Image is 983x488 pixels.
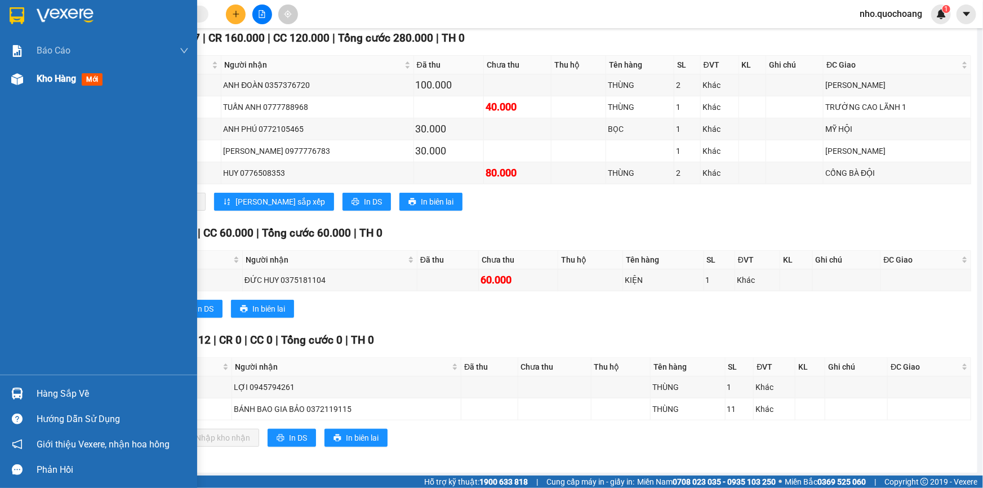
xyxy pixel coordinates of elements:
strong: 1900 633 818 [479,477,528,486]
div: 30.000 [416,121,482,137]
span: In biên lai [421,196,453,208]
span: nho.quochoang [851,7,931,21]
div: KIỆN [625,274,702,286]
span: Tổng cước 0 [281,334,343,347]
span: Người nhận [235,361,450,373]
div: ANH ĐOÀN 0357376720 [223,79,411,91]
button: sort-ascending[PERSON_NAME] sắp xếp [214,193,334,211]
span: ĐC Giao [884,254,959,266]
th: KL [780,251,812,269]
div: BỌC [608,123,672,135]
span: ĐC Giao [826,59,959,71]
div: 80.000 [486,165,549,181]
div: 1 [676,101,699,113]
span: ĐC Giao [891,361,959,373]
button: downloadNhập kho nhận [174,429,259,447]
span: | [213,334,216,347]
div: Khác [702,145,737,157]
span: | [536,476,538,488]
span: | [256,227,259,239]
div: LỢI 0945794261 [234,381,460,393]
div: 100.000 [416,77,482,93]
span: | [244,334,247,347]
span: printer [240,305,248,314]
span: CC 120.000 [273,32,330,45]
span: | [198,227,201,239]
span: down [180,46,189,55]
div: ANH PHÚ 0772105465 [223,123,411,135]
th: Chưa thu [518,358,591,376]
div: ĐỨC HUY 0375181104 [244,274,415,286]
span: SL 12 [183,334,211,347]
th: Chưa thu [479,251,559,269]
th: Ghi chú [825,358,888,376]
div: Khác [702,79,737,91]
button: printerIn DS [268,429,316,447]
th: SL [674,56,701,74]
div: 1 [676,145,699,157]
span: printer [277,434,284,443]
th: ĐVT [754,358,795,376]
button: printerIn DS [343,193,391,211]
span: [PERSON_NAME] sắp xếp [235,196,325,208]
span: | [332,32,335,45]
span: | [354,227,357,239]
div: THÙNG [652,403,723,415]
div: 2 [676,79,699,91]
span: In DS [195,303,213,315]
button: printerIn biên lai [399,193,462,211]
span: In DS [289,432,307,444]
div: [PERSON_NAME] [825,79,969,91]
span: In biên lai [252,303,285,315]
span: file-add [258,10,266,18]
span: ⚪️ [779,480,782,484]
div: THÙNG [608,167,672,179]
th: ĐVT [735,251,780,269]
span: | [436,32,439,45]
span: | [203,32,206,45]
div: Hướng dẫn sử dụng [37,411,189,428]
div: 2 [676,167,699,179]
div: CỐNG BÀ ĐỘI [825,167,969,179]
div: TUẤN ANH 0777788968 [223,101,411,113]
div: BÁNH BAO GIA BẢO 0372119115 [234,403,460,415]
th: Đã thu [414,56,484,74]
div: THÙNG [608,79,672,91]
span: Tổng cước 280.000 [338,32,433,45]
div: Khác [702,167,737,179]
button: printerIn DS [174,300,223,318]
div: 60.000 [481,272,557,288]
span: printer [408,198,416,207]
span: sort-ascending [223,198,231,207]
th: Tên hàng [651,358,725,376]
th: Thu hộ [591,358,651,376]
span: printer [352,198,359,207]
span: mới [82,73,103,86]
th: KL [739,56,767,74]
div: Khác [702,123,737,135]
th: Đã thu [461,358,518,376]
span: plus [232,10,240,18]
th: SL [726,358,754,376]
span: Hỗ trợ kỹ thuật: [424,476,528,488]
sup: 1 [942,5,950,13]
span: TH 0 [359,227,382,239]
span: copyright [920,478,928,486]
div: 1 [727,381,752,393]
div: MỸ HỘI [825,123,969,135]
span: | [268,32,270,45]
strong: 0369 525 060 [817,477,866,486]
div: TRƯỜNG CAO LÃNH 1 [825,101,969,113]
span: | [874,476,876,488]
img: logo-vxr [10,7,24,24]
img: warehouse-icon [11,73,23,85]
div: Khác [737,274,778,286]
div: 30.000 [416,143,482,159]
span: In DS [364,196,382,208]
button: file-add [252,5,272,24]
span: Miền Nam [637,476,776,488]
div: THÙNG [652,381,723,393]
div: [PERSON_NAME] 0977776783 [223,145,411,157]
div: [PERSON_NAME] [825,145,969,157]
th: ĐVT [701,56,739,74]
